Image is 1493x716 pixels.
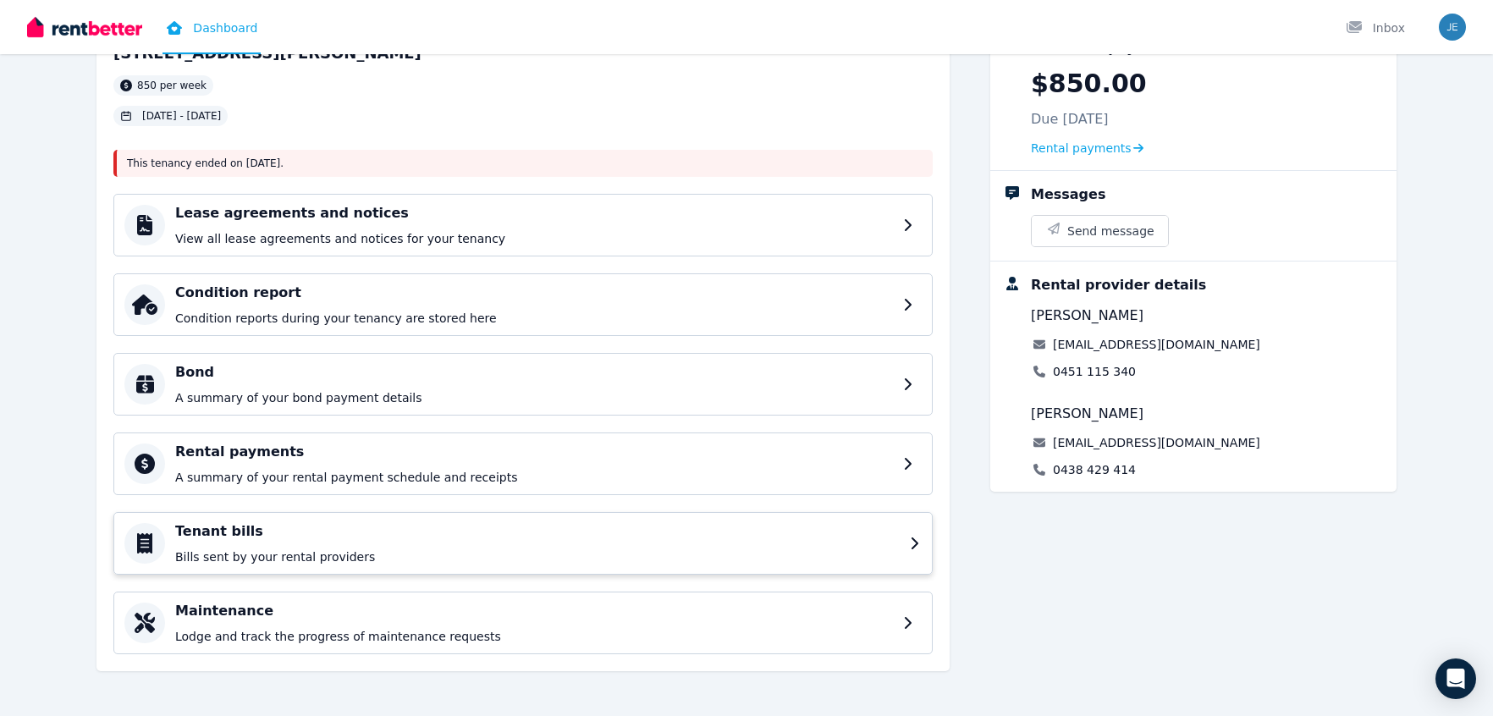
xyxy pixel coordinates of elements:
span: [PERSON_NAME] [1031,404,1143,424]
a: [EMAIL_ADDRESS][DOMAIN_NAME] [1053,434,1260,451]
span: Send message [1067,223,1154,240]
p: A summary of your bond payment details [175,389,893,406]
div: Messages [1031,185,1105,205]
img: Jessica Hill [1439,14,1466,41]
p: View all lease agreements and notices for your tenancy [175,230,893,247]
span: [DATE] - [DATE] [142,109,221,123]
button: Send message [1032,216,1168,246]
h4: Lease agreements and notices [175,203,893,223]
h4: Bond [175,362,893,383]
h4: Condition report [175,283,893,303]
p: $850.00 [1031,69,1147,99]
p: Bills sent by your rental providers [175,548,900,565]
h4: Rental payments [175,442,893,462]
span: Rental payments [1031,140,1132,157]
span: 850 per week [137,79,207,92]
p: A summary of your rental payment schedule and receipts [175,469,893,486]
a: 0438 429 414 [1053,461,1136,478]
div: Rental provider details [1031,275,1206,295]
p: Due [DATE] [1031,109,1109,129]
h4: Tenant bills [175,521,900,542]
a: 0451 115 340 [1053,363,1136,380]
h4: Maintenance [175,601,893,621]
img: RentBetter [27,14,142,40]
div: Open Intercom Messenger [1435,658,1476,699]
a: Rental payments [1031,140,1143,157]
p: Lodge and track the progress of maintenance requests [175,628,893,645]
div: Inbox [1346,19,1405,36]
p: Condition reports during your tenancy are stored here [175,310,893,327]
div: This tenancy ended on [DATE] . [113,150,933,177]
a: [EMAIL_ADDRESS][DOMAIN_NAME] [1053,336,1260,353]
span: [PERSON_NAME] [1031,306,1143,326]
